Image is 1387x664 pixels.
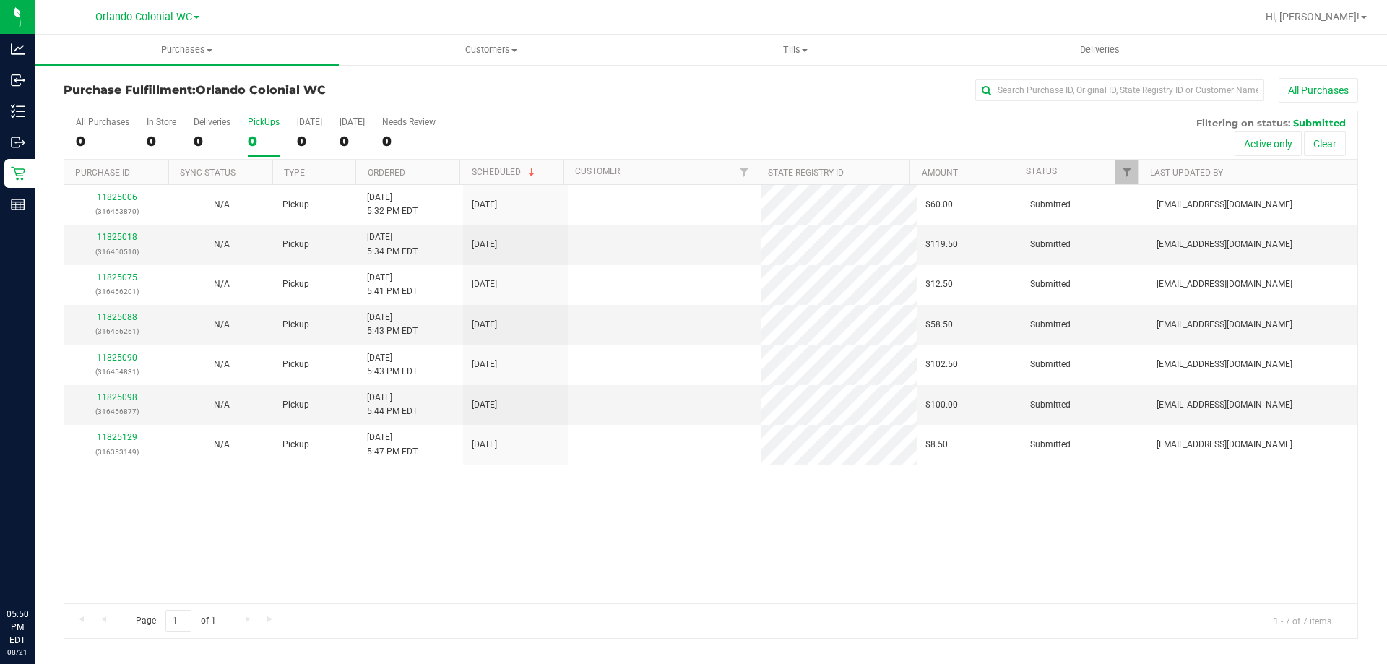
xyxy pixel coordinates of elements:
[11,104,25,118] inline-svg: Inventory
[1030,238,1071,251] span: Submitted
[76,133,129,150] div: 0
[282,277,309,291] span: Pickup
[282,358,309,371] span: Pickup
[282,198,309,212] span: Pickup
[1030,358,1071,371] span: Submitted
[73,285,160,298] p: (316456201)
[214,198,230,212] button: N/A
[925,398,958,412] span: $100.00
[339,35,643,65] a: Customers
[1157,277,1292,291] span: [EMAIL_ADDRESS][DOMAIN_NAME]
[284,168,305,178] a: Type
[732,160,756,184] a: Filter
[472,167,537,177] a: Scheduled
[35,43,339,56] span: Purchases
[76,117,129,127] div: All Purchases
[11,73,25,87] inline-svg: Inbound
[1030,318,1071,332] span: Submitted
[925,277,953,291] span: $12.50
[1262,610,1343,631] span: 1 - 7 of 7 items
[367,271,418,298] span: [DATE] 5:41 PM EDT
[64,84,495,97] h3: Purchase Fulfillment:
[472,198,497,212] span: [DATE]
[147,133,176,150] div: 0
[214,239,230,249] span: Not Applicable
[1115,160,1138,184] a: Filter
[282,318,309,332] span: Pickup
[73,365,160,379] p: (316454831)
[7,647,28,657] p: 08/21
[73,204,160,218] p: (316453870)
[368,168,405,178] a: Ordered
[14,548,58,592] iframe: Resource center
[196,83,326,97] span: Orlando Colonial WC
[925,358,958,371] span: $102.50
[97,192,137,202] a: 11825006
[214,279,230,289] span: Not Applicable
[925,238,958,251] span: $119.50
[922,168,958,178] a: Amount
[472,358,497,371] span: [DATE]
[194,133,230,150] div: 0
[97,392,137,402] a: 11825098
[1157,358,1292,371] span: [EMAIL_ADDRESS][DOMAIN_NAME]
[382,117,436,127] div: Needs Review
[367,351,418,379] span: [DATE] 5:43 PM EDT
[73,405,160,418] p: (316456877)
[1030,438,1071,452] span: Submitted
[382,133,436,150] div: 0
[925,438,948,452] span: $8.50
[367,391,418,418] span: [DATE] 5:44 PM EDT
[214,199,230,210] span: Not Applicable
[214,439,230,449] span: Not Applicable
[367,431,418,458] span: [DATE] 5:47 PM EDT
[925,198,953,212] span: $60.00
[367,191,418,218] span: [DATE] 5:32 PM EDT
[248,117,280,127] div: PickUps
[97,272,137,283] a: 11825075
[73,324,160,338] p: (316456261)
[1157,438,1292,452] span: [EMAIL_ADDRESS][DOMAIN_NAME]
[340,43,642,56] span: Customers
[1030,277,1071,291] span: Submitted
[367,311,418,338] span: [DATE] 5:43 PM EDT
[1030,198,1071,212] span: Submitted
[340,117,365,127] div: [DATE]
[644,43,946,56] span: Tills
[340,133,365,150] div: 0
[97,232,137,242] a: 11825018
[575,166,620,176] a: Customer
[472,318,497,332] span: [DATE]
[194,117,230,127] div: Deliveries
[97,312,137,322] a: 11825088
[925,318,953,332] span: $58.50
[1157,398,1292,412] span: [EMAIL_ADDRESS][DOMAIN_NAME]
[214,238,230,251] button: N/A
[1235,131,1302,156] button: Active only
[214,438,230,452] button: N/A
[1157,238,1292,251] span: [EMAIL_ADDRESS][DOMAIN_NAME]
[147,117,176,127] div: In Store
[1304,131,1346,156] button: Clear
[214,318,230,332] button: N/A
[97,432,137,442] a: 11825129
[214,359,230,369] span: Not Applicable
[180,168,236,178] a: Sync Status
[367,230,418,258] span: [DATE] 5:34 PM EDT
[11,197,25,212] inline-svg: Reports
[11,135,25,150] inline-svg: Outbound
[948,35,1252,65] a: Deliveries
[1030,398,1071,412] span: Submitted
[11,42,25,56] inline-svg: Analytics
[1150,168,1223,178] a: Last Updated By
[297,117,322,127] div: [DATE]
[1266,11,1360,22] span: Hi, [PERSON_NAME]!
[975,79,1264,101] input: Search Purchase ID, Original ID, State Registry ID or Customer Name...
[472,277,497,291] span: [DATE]
[124,610,228,632] span: Page of 1
[1293,117,1346,129] span: Submitted
[472,238,497,251] span: [DATE]
[282,238,309,251] span: Pickup
[472,398,497,412] span: [DATE]
[768,168,844,178] a: State Registry ID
